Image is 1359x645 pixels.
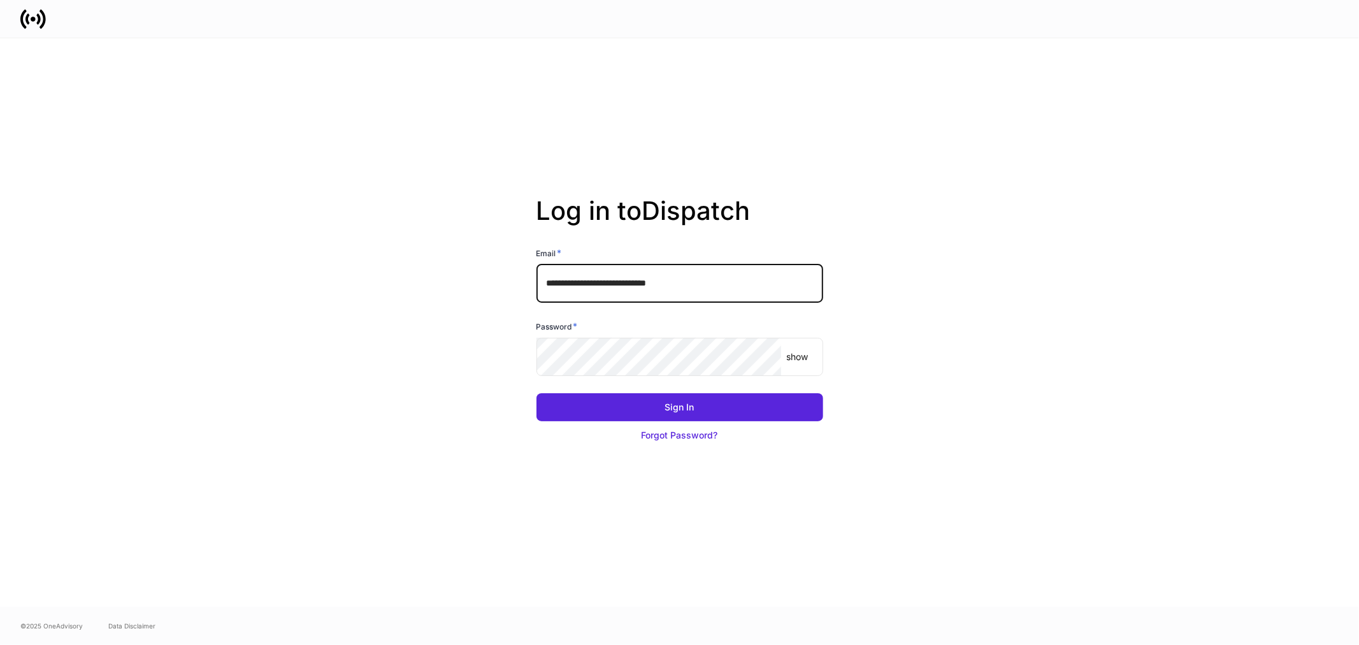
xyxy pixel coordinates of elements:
div: Sign In [665,401,694,414]
button: Sign In [536,393,823,421]
span: © 2025 OneAdvisory [20,621,83,631]
button: Forgot Password? [536,421,823,449]
h2: Log in to Dispatch [536,196,823,247]
h6: Email [536,247,562,259]
div: Forgot Password? [642,429,718,442]
a: Data Disclaimer [108,621,155,631]
h6: Password [536,320,578,333]
p: show [786,351,808,363]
